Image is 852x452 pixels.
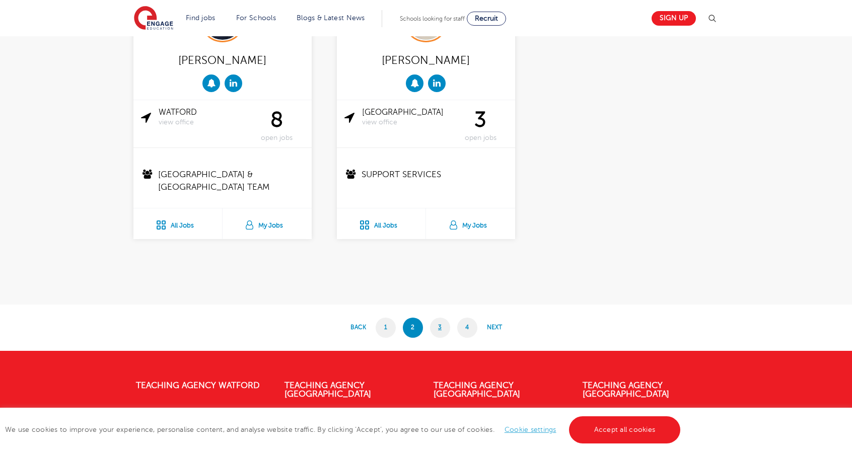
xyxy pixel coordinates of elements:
[159,118,250,127] span: view office
[475,15,498,22] span: Recruit
[434,381,520,399] a: Teaching Agency [GEOGRAPHIC_DATA]
[652,11,696,26] a: Sign up
[467,12,506,26] a: Recruit
[297,14,365,22] a: Blogs & Latest News
[403,318,423,338] span: 2
[5,426,683,433] span: We use cookies to improve your experience, personalise content, and analyse website traffic. By c...
[223,208,312,239] a: My Jobs
[141,168,306,193] p: [GEOGRAPHIC_DATA] & [GEOGRAPHIC_DATA] Team
[133,208,222,239] a: All Jobs
[400,15,465,22] span: Schools looking for staff
[337,208,425,239] a: All Jobs
[186,14,216,22] a: Find jobs
[285,381,371,399] a: Teaching Agency [GEOGRAPHIC_DATA]
[453,134,508,142] span: open jobs
[159,108,250,127] a: Watfordview office
[134,6,173,31] img: Engage Education
[250,134,304,142] span: open jobs
[136,381,260,390] a: Teaching Agency Watford
[505,426,556,433] a: Cookie settings
[362,108,453,127] a: [GEOGRAPHIC_DATA]view office
[348,318,369,338] a: Back
[430,318,450,338] a: 3
[457,318,477,338] a: 4
[569,416,681,443] a: Accept all cookies
[426,208,515,239] a: My Jobs
[344,168,509,181] p: Support Services
[376,318,396,338] a: 1
[583,381,669,399] a: Teaching Agency [GEOGRAPHIC_DATA]
[250,108,304,142] div: 8
[362,118,453,127] span: view office
[344,50,508,69] div: [PERSON_NAME]
[236,14,276,22] a: For Schools
[141,50,304,69] div: [PERSON_NAME]
[453,108,508,142] div: 3
[484,318,505,338] a: Next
